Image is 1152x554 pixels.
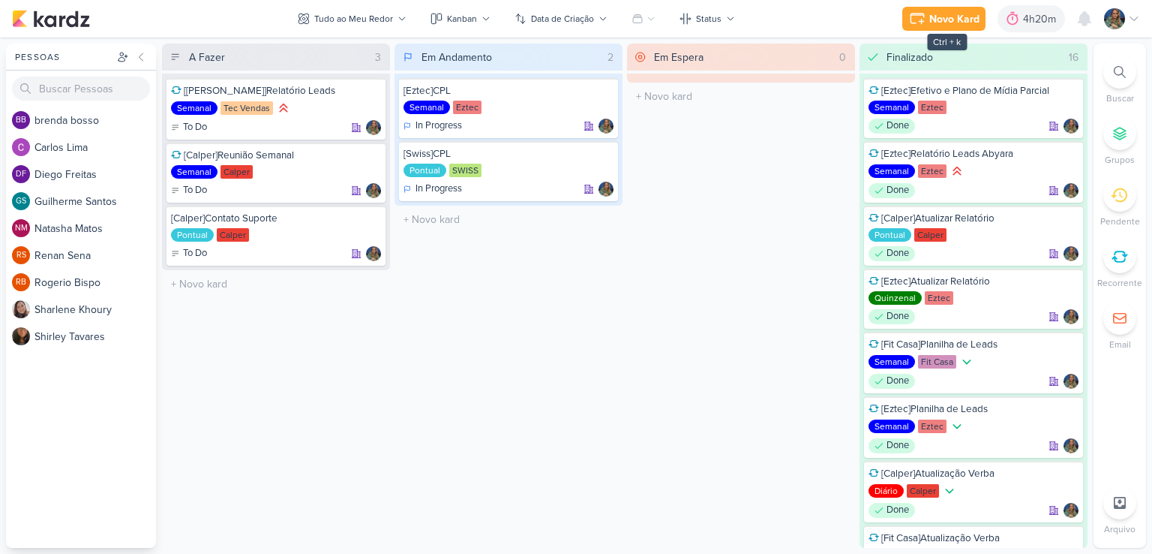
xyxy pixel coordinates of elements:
[868,438,915,453] div: Done
[833,50,852,65] div: 0
[449,164,481,177] div: SWISS
[598,182,613,197] img: Isabella Gutierres
[1063,438,1078,453] div: Responsável: Isabella Gutierres
[1063,119,1078,134] div: Responsável: Isabella Gutierres
[369,50,387,65] div: 3
[34,113,156,128] div: b r e n d a b o s s o
[1109,338,1131,351] p: Email
[171,101,217,115] div: Semanal
[366,120,381,135] div: Responsável: Isabella Gutierres
[598,119,613,134] img: Isabella Gutierres
[12,165,30,183] div: Diego Freitas
[16,116,26,125] p: bb
[183,120,207,135] p: To Do
[220,101,273,115] div: Tec Vendas
[914,228,946,242] div: Calper
[34,221,156,236] div: N a t a s h a M a t o s
[171,228,214,242] div: Pontual
[918,355,956,369] div: Fit Casa
[1063,119,1078,134] img: Isabella Gutierres
[171,246,207,261] div: To Do
[1104,8,1125,29] img: Isabella Gutierres
[886,246,909,261] p: Done
[907,484,939,498] div: Calper
[366,246,381,261] img: Isabella Gutierres
[1106,92,1134,105] p: Buscar
[868,338,1078,351] div: [Fit Casa]Planilha de Leads
[868,309,915,324] div: Done
[959,354,974,369] div: Prioridade Baixa
[171,183,207,198] div: To Do
[886,119,909,134] p: Done
[366,120,381,135] img: Isabella Gutierres
[598,119,613,134] div: Responsável: Isabella Gutierres
[1063,503,1078,518] img: Isabella Gutierres
[868,84,1078,98] div: [Eztec]Efetivo e Plano de Mídia Parcial
[217,228,249,242] div: Calper
[868,402,1078,416] div: [Eztec]Planilha de Leads
[1063,309,1078,324] div: Responsável: Isabella Gutierres
[366,246,381,261] div: Responsável: Isabella Gutierres
[868,147,1078,161] div: [Eztec]Relatório Leads Abyara
[918,420,946,433] div: Eztec
[1093,56,1146,105] li: Ctrl + F
[918,164,946,178] div: Eztec
[453,101,481,114] div: Eztec
[165,273,387,295] input: + Novo kard
[886,374,909,389] p: Done
[868,275,1078,288] div: [Eztec]Atualizar Relatório
[403,101,450,114] div: Semanal
[868,119,915,134] div: Done
[171,120,207,135] div: To Do
[929,11,979,27] div: Novo Kard
[1063,503,1078,518] div: Responsável: Isabella Gutierres
[918,101,946,114] div: Eztec
[868,212,1078,225] div: [Calper]Atualizar Relatório
[949,164,964,179] div: Prioridade Alta
[12,246,30,264] div: Renan Sena
[601,50,619,65] div: 2
[34,194,156,209] div: G u i l h e r m e S a n t o s
[34,167,156,182] div: D i e g o F r e i t a s
[366,183,381,198] img: Isabella Gutierres
[12,273,30,291] div: Rogerio Bispo
[868,101,915,114] div: Semanal
[886,503,909,518] p: Done
[12,327,30,345] img: Shirley Tavares
[886,309,909,324] p: Done
[171,149,381,162] div: [Calper]Reunião Semanal
[16,197,26,206] p: GS
[183,183,207,198] p: To Do
[189,50,225,65] div: A Fazer
[415,182,462,197] p: In Progress
[949,419,964,434] div: Prioridade Baixa
[12,219,30,237] div: Natasha Matos
[868,164,915,178] div: Semanal
[1100,215,1140,228] p: Pendente
[12,300,30,318] img: Sharlene Khoury
[868,484,904,498] div: Diário
[16,279,26,287] p: RB
[15,224,28,233] p: NM
[16,170,26,179] p: DF
[171,84,381,98] div: [Tec Vendas]Relatório Leads
[886,183,909,198] p: Done
[1063,438,1078,453] img: Isabella Gutierres
[1105,153,1135,167] p: Grupos
[1104,522,1135,536] p: Arquivo
[886,438,909,453] p: Done
[868,183,915,198] div: Done
[927,34,967,50] div: Ctrl + k
[942,483,957,498] div: Prioridade Baixa
[34,248,156,263] div: R e n a n S e n a
[868,374,915,389] div: Done
[868,291,922,305] div: Quinzenal
[654,50,703,65] div: Em Espera
[868,503,915,518] div: Done
[34,140,156,155] div: C a r l o s L i m a
[868,420,915,433] div: Semanal
[12,138,30,156] img: Carlos Lima
[12,192,30,210] div: Guilherme Santos
[34,275,156,291] div: R o g e r i o B i s p o
[34,302,156,318] div: S h a r l e n e K h o u r y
